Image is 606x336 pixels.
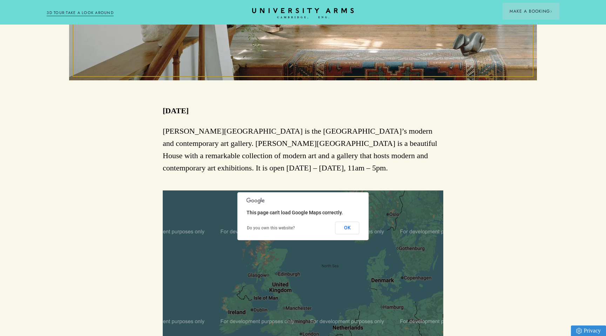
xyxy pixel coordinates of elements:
[335,222,359,234] button: OK
[510,8,552,14] span: Make a Booking
[571,325,606,336] a: Privacy
[247,226,295,230] a: Do you own this website?
[252,8,354,19] a: Home
[47,10,114,16] a: 3D TOUR:TAKE A LOOK AROUND
[163,125,443,174] p: [PERSON_NAME][GEOGRAPHIC_DATA] is the [GEOGRAPHIC_DATA]’s modern and contemporary art gallery. [P...
[163,105,189,117] p: [DATE]
[550,10,552,13] img: Arrow icon
[247,210,343,215] span: This page can't load Google Maps correctly.
[503,3,559,20] button: Make a BookingArrow icon
[576,328,582,334] img: Privacy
